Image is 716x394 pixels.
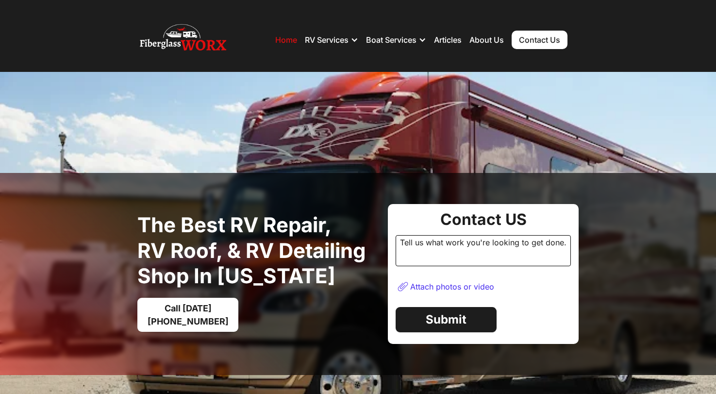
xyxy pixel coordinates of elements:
div: Boat Services [366,35,416,45]
img: Fiberglass WorX – RV Repair, RV Roof & RV Detailing [140,20,226,59]
div: Contact US [396,212,571,227]
a: About Us [469,35,504,45]
a: Contact Us [512,31,567,49]
div: Boat Services [366,25,426,54]
div: RV Services [305,25,358,54]
a: Articles [434,35,462,45]
div: Tell us what work you're looking to get done. [396,235,571,266]
a: Home [275,35,297,45]
h1: The best RV Repair, RV Roof, & RV Detailing Shop in [US_STATE] [137,212,380,289]
div: RV Services [305,35,349,45]
a: Submit [396,307,497,332]
a: Call [DATE][PHONE_NUMBER] [137,298,238,332]
div: Attach photos or video [410,282,494,291]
